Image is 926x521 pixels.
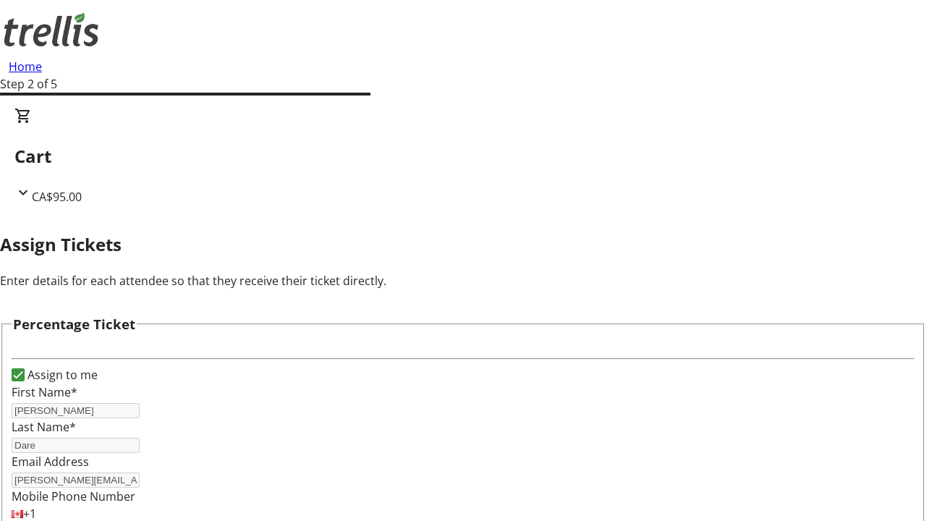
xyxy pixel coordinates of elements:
[14,107,912,206] div: CartCA$95.00
[12,384,77,400] label: First Name*
[12,454,89,470] label: Email Address
[12,419,76,435] label: Last Name*
[32,189,82,205] span: CA$95.00
[12,488,135,504] label: Mobile Phone Number
[13,314,135,334] h3: Percentage Ticket
[14,143,912,169] h2: Cart
[25,366,98,384] label: Assign to me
